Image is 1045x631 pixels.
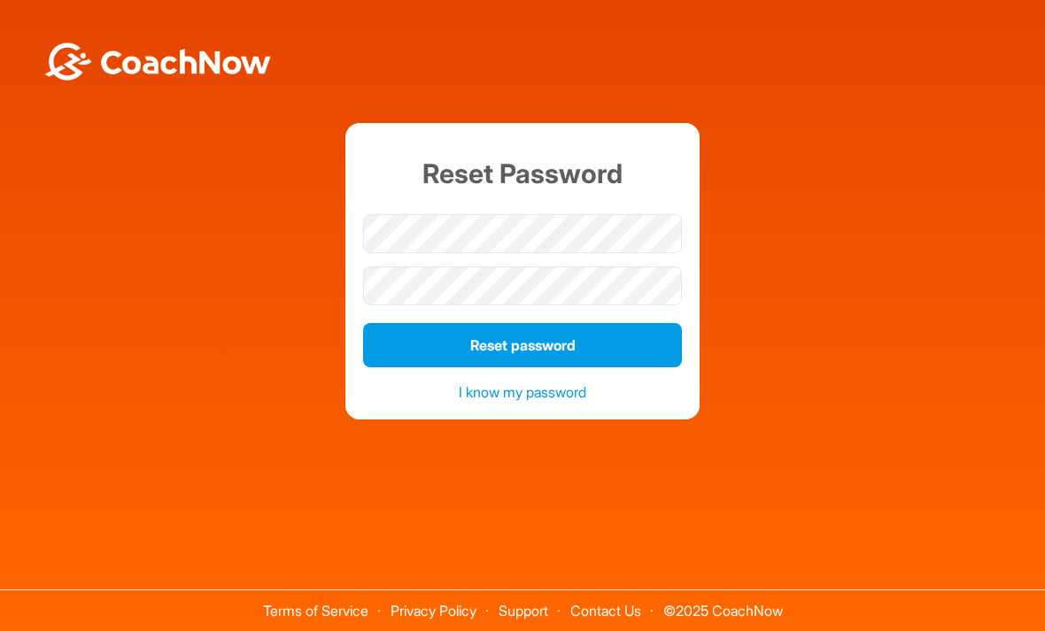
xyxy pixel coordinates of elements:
a: Support [499,602,548,619]
a: Terms of Service [263,602,368,619]
img: BwLJSsUCoWCh5upNqxVrqldRgqLPVwmV24tXu5FoVAoFEpwwqQ3VIfuoInZCoVCoTD4vwADAC3ZFMkVEQFDAAAAAElFTkSuQmCC [43,42,273,81]
button: Reset password [363,323,682,367]
span: © 2025 CoachNow [654,590,792,618]
a: I know my password [459,383,586,401]
h1: Reset Password [363,141,682,207]
a: Contact Us [570,602,641,619]
a: Privacy Policy [391,602,476,619]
